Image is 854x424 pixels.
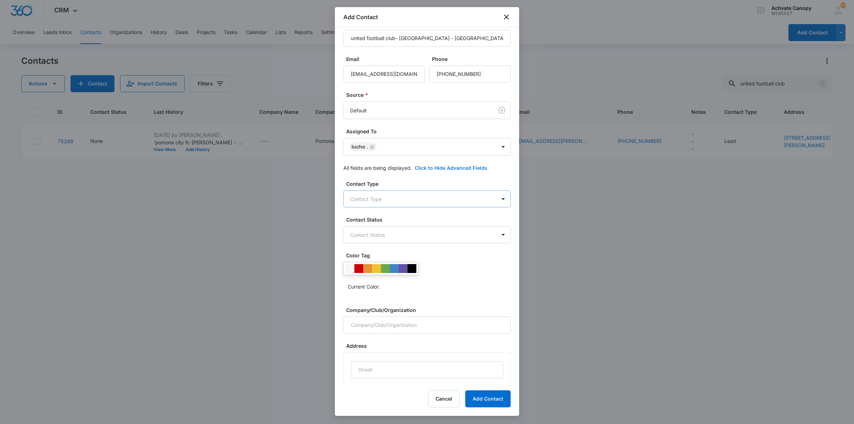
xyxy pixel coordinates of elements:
[428,390,460,407] button: Cancel
[465,390,511,407] button: Add Contact
[502,13,511,21] button: close
[408,264,416,273] div: #000000
[346,180,513,188] label: Contact Type
[343,13,378,21] h1: Add Contact
[343,317,511,334] input: Company/Club/Organization
[372,264,381,273] div: #f1c232
[399,264,408,273] div: #674ea7
[354,264,363,273] div: #CC0000
[346,342,513,350] label: Address
[429,66,511,83] input: Phone
[343,164,412,172] p: All fields are being displayed.
[343,66,425,83] input: Email
[346,91,513,99] label: Source
[352,144,368,149] div: Lucho .
[363,264,372,273] div: #e69138
[345,264,354,273] div: #F6F6F6
[381,264,390,273] div: #6aa84f
[351,361,503,378] input: Street
[346,128,513,135] label: Assigned To
[346,252,513,259] label: Color Tag
[432,55,513,63] label: Phone
[368,144,375,149] div: Remove Lucho .
[346,55,428,63] label: Email
[346,306,513,314] label: Company/Club/Organization
[346,216,513,223] label: Contact Status
[390,264,399,273] div: #3d85c6
[415,164,487,172] button: Click to Hide Advanced Fields
[348,283,380,290] p: Current Color:
[343,30,511,47] input: Name
[496,105,507,116] button: Clear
